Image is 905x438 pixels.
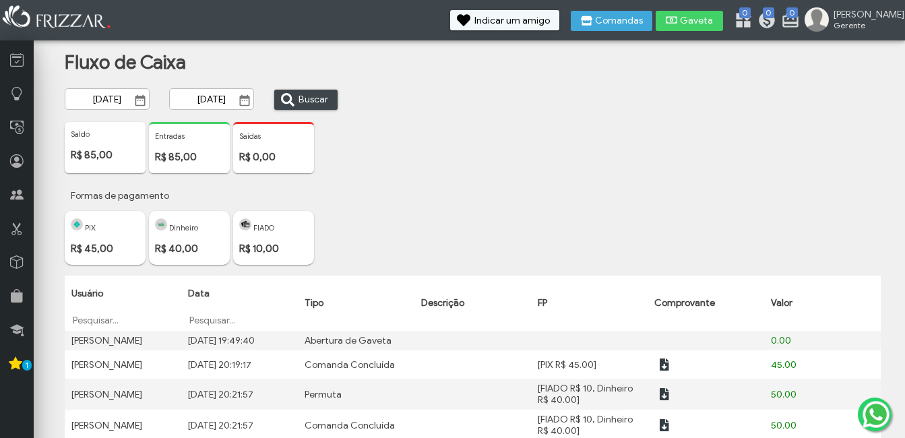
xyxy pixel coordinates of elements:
button: Comandas [571,11,652,31]
span: Gerente [834,20,894,30]
th: Usuário [65,276,181,331]
span: Tipo [305,297,323,309]
a: [PERSON_NAME] Gerente [805,7,898,34]
span: Data [188,288,210,299]
span: ui-button [664,354,665,375]
td: Comanda Concluída [298,350,414,379]
td: [DATE] 19:49:40 [181,331,298,350]
th: Tipo [298,276,414,331]
td: [PERSON_NAME] [65,350,181,379]
a: 0 [757,11,771,32]
a: 0 [734,11,747,32]
button: Show Calendar [131,94,150,107]
span: 1 [22,360,32,371]
td: [FIADO R$ 10, Dinheiro R$ 40.00] [531,379,648,410]
span: Comprovante [654,297,715,309]
th: Data [181,276,298,331]
button: ui-button [654,384,675,404]
th: Descrição [414,276,531,331]
p: R$ 45,00 [71,243,139,255]
input: Pesquisar... [71,313,175,327]
th: Valor [764,276,881,331]
span: Dinheiro [169,223,198,232]
span: Comandas [595,16,643,26]
button: Indicar um amigo [450,10,559,30]
span: FIADO [253,223,274,232]
input: Data Final [169,88,254,110]
p: R$ 85,00 [155,151,224,163]
td: Abertura de Gaveta [298,331,414,350]
span: Usuário [71,288,103,299]
input: Data Inicial [65,88,150,110]
td: [PERSON_NAME] [65,379,181,410]
td: [PIX R$ 45.00] [531,350,648,379]
span: 50.00 [771,389,797,400]
span: Valor [771,297,792,309]
span: Gaveta [680,16,714,26]
p: Saidas [239,131,308,141]
button: Buscar [274,90,338,110]
th: Comprovante [648,276,764,331]
a: 0 [781,11,794,32]
span: Buscar [299,90,328,110]
span: Indicar um amigo [474,16,550,26]
h1: Fluxo de Caixa [65,51,326,74]
p: Saldo [71,129,139,139]
button: ui-button [654,354,675,375]
td: Permuta [298,379,414,410]
button: Gaveta [656,11,723,31]
input: Pesquisar... [188,313,291,327]
th: FP [531,276,648,331]
p: R$ 85,00 [71,149,139,161]
img: whatsapp.png [860,398,892,431]
span: 0 [739,7,751,18]
span: Descrição [421,297,464,309]
td: [DATE] 20:21:57 [181,379,298,410]
span: PIX [85,223,96,232]
p: R$ 10,00 [239,243,308,255]
span: [PERSON_NAME] [834,9,894,20]
td: [DATE] 20:19:17 [181,350,298,379]
p: R$ 40,00 [155,243,224,255]
button: ui-button [654,415,675,435]
span: 45.00 [771,359,797,371]
p: Entradas [155,131,224,141]
span: ui-button [664,415,665,435]
p: R$ 0,00 [239,151,308,163]
p: Formas de pagamento [65,184,901,208]
span: FP [538,297,547,309]
span: 0 [786,7,798,18]
span: 0.00 [771,335,791,346]
span: 50.00 [771,420,797,431]
span: 0 [763,7,774,18]
span: ui-button [664,384,665,404]
button: Show Calendar [235,94,254,107]
td: [PERSON_NAME] [65,331,181,350]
